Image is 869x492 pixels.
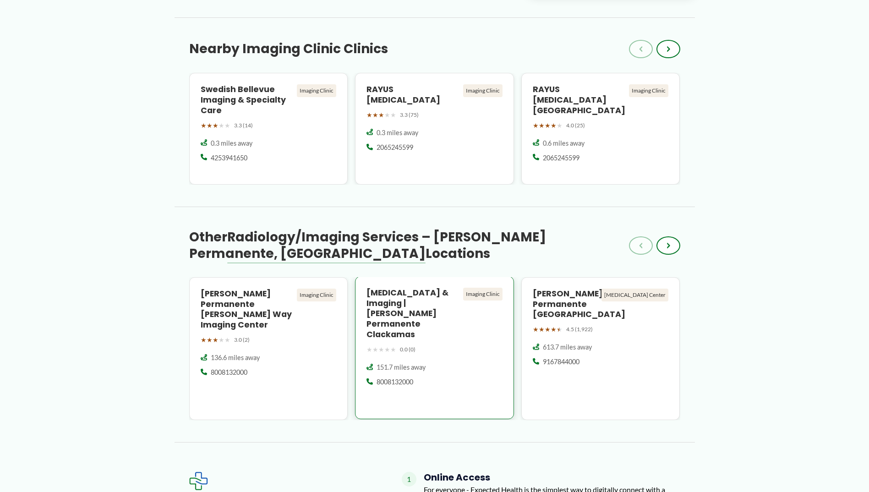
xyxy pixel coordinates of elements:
[297,289,336,301] div: Imaging Clinic
[521,277,680,420] a: [PERSON_NAME] Permanente [GEOGRAPHIC_DATA] [MEDICAL_DATA] Center ★★★★★ 4.5 (1,922) 613.7 miles aw...
[219,334,224,346] span: ★
[219,120,224,131] span: ★
[533,120,539,131] span: ★
[366,344,372,355] span: ★
[377,143,413,152] span: 2065245599
[189,229,629,262] h3: Other Locations
[551,323,557,335] span: ★
[201,289,294,330] h4: [PERSON_NAME] Permanente [PERSON_NAME] Way Imaging Center
[539,120,545,131] span: ★
[390,344,396,355] span: ★
[521,73,680,185] a: RAYUS [MEDICAL_DATA] [GEOGRAPHIC_DATA] Imaging Clinic ★★★★★ 4.0 (25) 0.6 miles away 2065245599
[189,41,388,57] h3: Nearby Imaging Clinic Clinics
[372,109,378,121] span: ★
[207,120,213,131] span: ★
[234,120,253,131] span: 3.3 (14)
[384,109,390,121] span: ★
[224,120,230,131] span: ★
[234,335,250,345] span: 3.0 (2)
[543,343,592,352] span: 613.7 miles away
[543,153,579,163] span: 2065245599
[189,472,208,490] img: Expected Healthcare Logo
[566,120,585,131] span: 4.0 (25)
[372,344,378,355] span: ★
[639,44,643,55] span: ‹
[189,73,348,185] a: Swedish Bellevue Imaging & Specialty Care Imaging Clinic ★★★★★ 3.3 (14) 0.3 miles away 4253941650
[667,240,670,251] span: ›
[201,120,207,131] span: ★
[601,289,668,301] div: [MEDICAL_DATA] Center
[211,139,252,148] span: 0.3 miles away
[201,334,207,346] span: ★
[211,353,260,362] span: 136.6 miles away
[224,334,230,346] span: ★
[377,363,426,372] span: 151.7 miles away
[463,84,503,97] div: Imaging Clinic
[211,153,247,163] span: 4253941650
[656,40,680,58] button: ›
[557,323,563,335] span: ★
[656,236,680,255] button: ›
[378,344,384,355] span: ★
[402,472,416,487] span: 1
[366,84,459,105] h4: RAYUS [MEDICAL_DATA]
[377,128,418,137] span: 0.3 miles away
[629,236,653,255] button: ‹
[400,344,415,355] span: 0.0 (0)
[213,120,219,131] span: ★
[400,110,419,120] span: 3.3 (75)
[211,368,247,377] span: 8008132000
[533,323,539,335] span: ★
[390,109,396,121] span: ★
[557,120,563,131] span: ★
[533,84,626,116] h4: RAYUS [MEDICAL_DATA] [GEOGRAPHIC_DATA]
[384,344,390,355] span: ★
[667,44,670,55] span: ›
[543,139,585,148] span: 0.6 miles away
[189,277,348,420] a: [PERSON_NAME] Permanente [PERSON_NAME] Way Imaging Center Imaging Clinic ★★★★★ 3.0 (2) 136.6 mile...
[545,323,551,335] span: ★
[355,73,514,185] a: RAYUS [MEDICAL_DATA] Imaging Clinic ★★★★★ 3.3 (75) 0.3 miles away 2065245599
[377,377,413,387] span: 8008132000
[355,277,514,420] a: [MEDICAL_DATA] & Imaging | [PERSON_NAME] Permanente Clackamas Imaging Clinic ★★★★★ 0.0 (0) 151.7 ...
[424,472,680,483] h4: Online Access
[639,240,643,251] span: ‹
[463,288,503,301] div: Imaging Clinic
[366,109,372,121] span: ★
[566,324,593,334] span: 4.5 (1,922)
[378,109,384,121] span: ★
[213,334,219,346] span: ★
[629,40,653,58] button: ‹
[297,84,336,97] div: Imaging Clinic
[545,120,551,131] span: ★
[533,289,598,320] h4: [PERSON_NAME] Permanente [GEOGRAPHIC_DATA]
[207,334,213,346] span: ★
[189,228,546,262] span: Radiology/Imaging Services – [PERSON_NAME] Permanente, [GEOGRAPHIC_DATA]
[551,120,557,131] span: ★
[629,84,668,97] div: Imaging Clinic
[543,357,579,366] span: 9167844000
[539,323,545,335] span: ★
[201,84,294,116] h4: Swedish Bellevue Imaging & Specialty Care
[366,288,459,340] h4: [MEDICAL_DATA] & Imaging | [PERSON_NAME] Permanente Clackamas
